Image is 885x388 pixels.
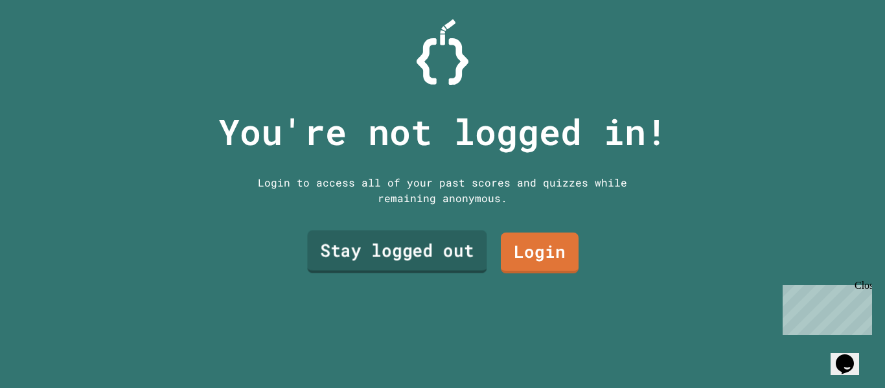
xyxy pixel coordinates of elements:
img: Logo.svg [417,19,468,85]
iframe: chat widget [831,336,872,375]
div: Login to access all of your past scores and quizzes while remaining anonymous. [248,175,637,206]
div: Chat with us now!Close [5,5,89,82]
a: Login [501,233,579,273]
p: You're not logged in! [218,105,667,159]
a: Stay logged out [307,231,487,273]
iframe: chat widget [777,280,872,335]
